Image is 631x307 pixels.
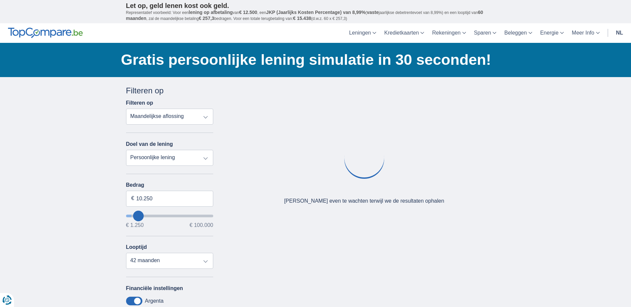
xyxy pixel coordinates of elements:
[126,100,153,106] label: Filteren op
[470,23,501,43] a: Sparen
[189,10,233,15] span: lening op afbetaling
[568,23,604,43] a: Meer Info
[239,10,257,15] span: € 12.500
[612,23,627,43] a: nl
[145,298,164,304] label: Argenta
[345,23,380,43] a: Leningen
[126,141,173,147] label: Doel van de lening
[199,16,214,21] span: € 257,3
[121,50,505,70] h1: Gratis persoonlijke lening simulatie in 30 seconden!
[428,23,470,43] a: Rekeningen
[500,23,536,43] a: Beleggen
[380,23,428,43] a: Kredietkaarten
[126,2,505,10] p: Let op, geld lenen kost ook geld.
[126,215,214,217] input: wantToBorrow
[293,16,311,21] span: € 15.438
[8,28,83,38] img: TopCompare
[131,195,134,202] span: €
[126,10,505,22] p: Representatief voorbeeld: Voor een van , een ( jaarlijkse debetrentevoet van 8,99%) en een loopti...
[126,182,214,188] label: Bedrag
[266,10,366,15] span: JKP (Jaarlijks Kosten Percentage) van 8,99%
[126,244,147,250] label: Looptijd
[126,285,183,291] label: Financiële instellingen
[126,223,144,228] span: € 1.250
[367,10,379,15] span: vaste
[190,223,213,228] span: € 100.000
[126,85,214,96] div: Filteren op
[536,23,568,43] a: Energie
[126,10,483,21] span: 60 maanden
[284,197,444,205] div: [PERSON_NAME] even te wachten terwijl we de resultaten ophalen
